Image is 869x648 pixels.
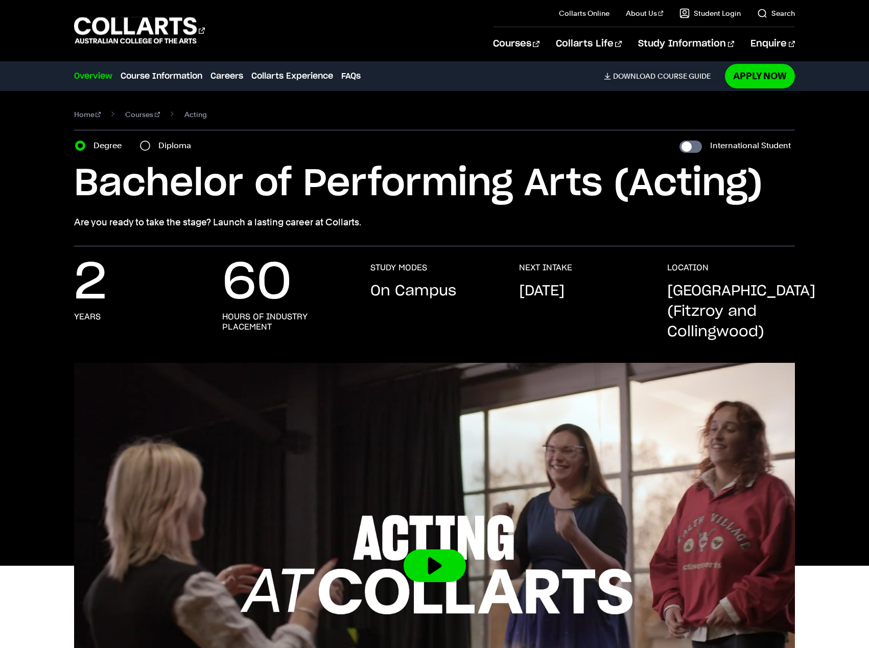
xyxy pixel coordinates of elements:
[184,107,207,122] span: Acting
[370,263,427,273] h3: STUDY MODES
[121,70,202,82] a: Course Information
[626,8,664,18] a: About Us
[519,281,565,302] p: [DATE]
[251,70,333,82] a: Collarts Experience
[74,70,112,82] a: Overview
[667,281,815,342] p: [GEOGRAPHIC_DATA] (Fitzroy and Collingwood)
[74,107,101,122] a: Home
[750,27,795,61] a: Enquire
[667,263,709,273] h3: LOCATION
[710,138,791,153] label: International Student
[74,161,795,207] h1: Bachelor of Performing Arts (Acting)
[222,263,292,304] p: 60
[493,27,539,61] a: Courses
[74,263,107,304] p: 2
[125,107,160,122] a: Courses
[93,138,128,153] label: Degree
[74,312,101,322] h3: years
[74,215,795,229] p: Are you ready to take the stage? Launch a lasting career at Collarts.
[341,70,361,82] a: FAQs
[725,64,795,88] a: Apply Now
[638,27,734,61] a: Study Information
[559,8,609,18] a: Collarts Online
[679,8,741,18] a: Student Login
[556,27,622,61] a: Collarts Life
[222,312,350,332] h3: hours of industry placement
[604,72,719,81] a: DownloadCourse Guide
[519,263,572,273] h3: NEXT INTAKE
[158,138,197,153] label: Diploma
[74,16,205,45] div: Go to homepage
[757,8,795,18] a: Search
[210,70,243,82] a: Careers
[370,281,456,302] p: On Campus
[613,72,655,81] span: Download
